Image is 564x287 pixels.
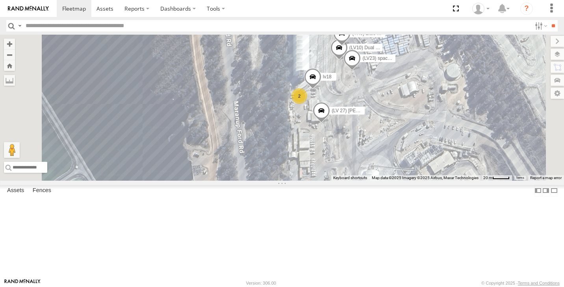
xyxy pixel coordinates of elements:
[17,20,23,31] label: Search Query
[4,49,15,60] button: Zoom out
[481,175,512,181] button: Map scale: 20 m per 40 pixels
[352,31,390,36] span: (TR6) Little Tipper
[542,185,550,196] label: Dock Summary Table to the Right
[550,185,558,196] label: Hide Summary Table
[362,56,411,61] span: (LV23) space cab triton
[4,142,20,158] button: Drag Pegman onto the map to open Street View
[516,176,524,180] a: Terms (opens in new tab)
[530,176,562,180] a: Report a map error
[372,176,479,180] span: Map data ©2025 Imagery ©2025 Airbus, Maxar Technologies
[8,6,49,11] img: rand-logo.svg
[3,185,28,196] label: Assets
[332,107,387,113] span: (LV 27) [PERSON_NAME]
[4,75,15,86] label: Measure
[323,74,332,80] span: lv18
[518,281,560,285] a: Terms and Conditions
[551,88,564,99] label: Map Settings
[4,39,15,49] button: Zoom in
[534,185,542,196] label: Dock Summary Table to the Left
[349,45,398,50] span: (LV10) Dual cab ranger
[291,88,307,104] div: 2
[29,185,55,196] label: Fences
[4,60,15,71] button: Zoom Home
[469,3,492,15] div: Cody Roberts
[532,20,549,31] label: Search Filter Options
[520,2,533,15] i: ?
[333,175,367,181] button: Keyboard shortcuts
[483,176,492,180] span: 20 m
[481,281,560,285] div: © Copyright 2025 -
[246,281,276,285] div: Version: 306.00
[4,279,41,287] a: Visit our Website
